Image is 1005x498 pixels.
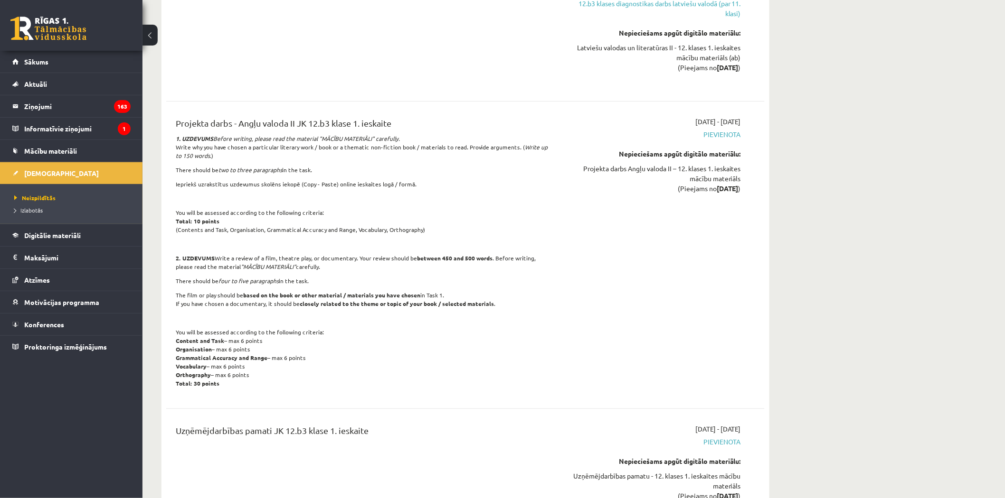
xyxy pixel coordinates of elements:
[717,184,739,193] strong: [DATE]
[176,135,213,142] strong: 1. UZDEVUMS
[300,300,494,307] b: closely related to the theme or topic of your book / selected materials
[12,95,131,117] a: Ziņojumi163
[176,379,219,387] b: Total: 30 points
[176,166,548,174] p: There should be in the task.
[12,269,131,291] a: Atzīmes
[176,371,211,378] b: Orthography
[176,117,548,134] div: Projekta darbs - Angļu valoda II JK 12.b3 klase 1. ieskaite
[24,231,81,240] span: Digitālie materiāli
[241,263,296,270] i: "MĀCĪBU MATERIĀLI"
[24,169,99,177] span: [DEMOGRAPHIC_DATA]
[24,276,50,284] span: Atzīmes
[14,194,133,202] a: Neizpildītās
[176,424,548,442] div: Uzņēmējdarbības pamati JK 12.b3 klase 1. ieskaite
[562,437,741,447] span: Pievienota
[243,291,420,299] b: based on the book or other material / materials you have chosen
[12,140,131,162] a: Mācību materiāli
[200,337,224,344] b: and Task
[12,162,131,184] a: [DEMOGRAPHIC_DATA]
[176,354,267,361] b: Grammatical Accuracy and Range
[24,147,77,155] span: Mācību materiāli
[562,456,741,466] div: Nepieciešams apgūt digitālo materiālu:
[12,247,131,268] a: Maksājumi
[218,166,282,174] i: two to three paragraphs
[176,134,548,160] p: Write why you have chosen a particular literary work / book or a thematic non-fiction book / mate...
[695,117,741,127] span: [DATE] - [DATE]
[24,298,99,306] span: Motivācijas programma
[14,194,56,202] span: Neizpildītās
[24,118,131,139] legend: Informatīvie ziņojumi
[562,129,741,139] span: Pievienota
[176,180,548,188] p: Iepriekš uzrakstītus uzdevumus skolēns iekopē (Copy - Paste) online ieskaites logā / formā.
[12,73,131,95] a: Aktuāli
[218,277,279,285] i: four to five paragraphs
[717,63,739,72] strong: [DATE]
[176,337,199,344] b: Content
[176,254,548,271] p: Write a review of a film, theatre play, or documentary. Your review should be . Before writing, p...
[562,149,741,159] div: Nepieciešams apgūt digitālo materiālu:
[176,135,400,142] i: Before writing, please read the material "MĀCĪBU MATERIĀLI" carefully.
[12,291,131,313] a: Motivācijas programma
[24,247,131,268] legend: Maksājumi
[562,28,741,38] div: Nepieciešams apgūt digitālo materiālu:
[176,291,548,308] p: The film or play should be in Task 1. If you have chosen a documentary, it should be .
[176,362,207,370] b: Vocabulary
[176,143,548,159] i: Write up to 150 words.
[12,51,131,73] a: Sākums
[562,43,741,73] div: Latviešu valodas un literatūras II - 12. klases 1. ieskaites mācību materiāls (ab) (Pieejams no )
[695,424,741,434] span: [DATE] - [DATE]
[10,17,86,40] a: Rīgas 1. Tālmācības vidusskola
[24,320,64,329] span: Konferences
[12,314,131,335] a: Konferences
[24,95,131,117] legend: Ziņojumi
[562,164,741,194] div: Projekta darbs Angļu valoda II – 12. klases 1. ieskaites mācību materiāls (Pieejams no )
[176,277,548,285] p: There should be in the task.
[24,80,47,88] span: Aktuāli
[176,345,212,353] b: Organisation
[118,122,131,135] i: 1
[24,57,48,66] span: Sākums
[24,342,107,351] span: Proktoringa izmēģinājums
[12,118,131,139] a: Informatīvie ziņojumi1
[176,328,548,387] p: You will be assessed according to the following criteria: – max 6 points – max 6 points – max 6 p...
[14,206,133,214] a: Izlabotās
[417,254,493,262] b: between 450 and 500 words
[14,206,43,214] span: Izlabotās
[114,100,131,113] i: 163
[176,254,215,262] strong: 2. UZDEVUMS
[12,224,131,246] a: Digitālie materiāli
[176,217,219,225] b: Total: 10 points
[12,336,131,358] a: Proktoringa izmēģinājums
[176,208,548,234] p: You will be assessed according to the following criteria: (Contents and Task, Organisation, Gramm...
